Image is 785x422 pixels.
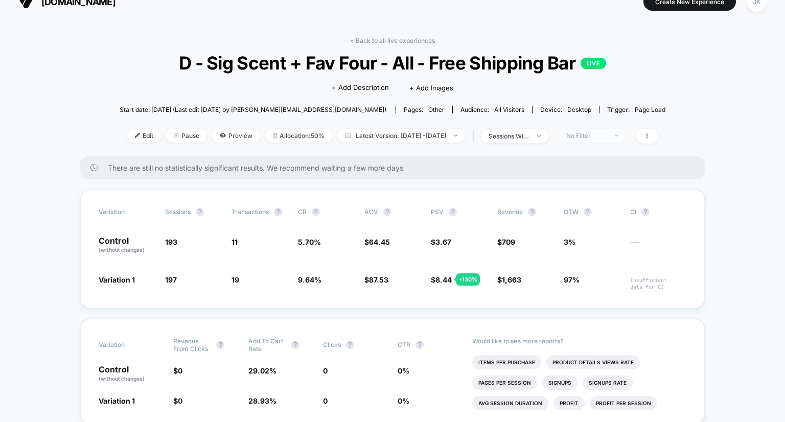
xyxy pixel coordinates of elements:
span: $ [364,275,388,284]
span: 8.44 [435,275,452,284]
span: Latest Version: [DATE] - [DATE] [337,129,465,143]
span: Page Load [635,106,665,113]
li: Profit [553,396,585,410]
button: ? [449,208,457,216]
div: Pages: [404,106,445,113]
span: There are still no statistically significant results. We recommend waiting a few more days [108,163,684,172]
span: All Visitors [494,106,524,113]
p: Control [99,365,163,383]
span: | [470,129,481,144]
span: 5.70 % [298,238,321,246]
p: LIVE [581,58,606,69]
button: ? [274,208,282,216]
span: desktop [567,106,591,113]
img: end [454,134,457,136]
span: Preview [212,129,260,143]
span: 1,663 [502,275,521,284]
span: $ [173,366,182,375]
span: 29.02 % [248,366,276,375]
span: 97% [564,275,580,284]
span: Transactions [232,208,269,216]
li: Avg Session Duration [472,396,548,410]
span: 197 [165,275,177,284]
div: Audience: [460,106,524,113]
span: 19 [232,275,239,284]
span: 0 [323,396,328,405]
button: ? [312,208,320,216]
button: ? [415,341,424,349]
img: rebalance [273,133,277,138]
button: ? [383,208,391,216]
span: $ [497,275,521,284]
a: < Back to all live experiences [350,37,435,44]
img: edit [135,133,140,138]
button: ? [196,208,204,216]
img: end [537,135,541,137]
span: Start date: [DATE] (Last edit [DATE] by [PERSON_NAME][EMAIL_ADDRESS][DOMAIN_NAME]) [120,106,386,113]
li: Items Per Purchase [472,355,541,369]
li: Profit Per Session [590,396,657,410]
li: Pages Per Session [472,376,537,390]
span: $ [173,396,182,405]
span: Revenue [497,208,523,216]
span: PSV [431,208,444,216]
span: $ [431,238,451,246]
span: CR [298,208,307,216]
div: Trigger: [607,106,665,113]
span: AOV [364,208,378,216]
span: 9.64 % [298,275,321,284]
p: Control [99,237,155,254]
span: 193 [165,238,177,246]
span: (without changes) [99,247,145,253]
p: Would like to see more reports? [472,337,686,345]
span: 0 [178,396,182,405]
span: Clicks [323,341,341,348]
span: 64.45 [369,238,390,246]
span: Variation 1 [99,275,135,284]
span: 0 [323,366,328,375]
span: Add To Cart Rate [248,337,286,353]
button: ? [291,341,299,349]
span: 87.53 [369,275,388,284]
span: CTR [398,341,410,348]
span: D - Sig Scent + Fav Four - All - Free Shipping Bar [147,52,638,74]
span: (without changes) [99,376,145,382]
span: other [428,106,445,113]
img: calendar [345,133,351,138]
img: end [174,133,179,138]
span: Pause [166,129,207,143]
span: $ [364,238,390,246]
button: ? [346,341,354,349]
span: Sessions [165,208,191,216]
span: 0 % [398,396,409,405]
div: + 130 % [456,273,480,286]
button: ? [641,208,650,216]
span: OTW [564,208,620,216]
span: --- [630,239,686,254]
span: Insufficient data for CI [630,277,686,290]
span: CI [630,208,686,216]
span: 3% [564,238,575,246]
button: ? [528,208,536,216]
span: 11 [232,238,238,246]
span: Variation 1 [99,396,135,405]
span: + Add Description [332,83,389,93]
span: + Add Images [409,84,453,92]
span: Allocation: 50% [265,129,332,143]
span: Variation [99,208,155,216]
span: 0 [178,366,182,375]
li: Signups Rate [583,376,633,390]
span: 0 % [398,366,409,375]
span: Edit [127,129,161,143]
span: 3.67 [435,238,451,246]
li: Product Details Views Rate [546,355,640,369]
div: sessions with impression [489,132,529,140]
span: $ [431,275,452,284]
span: 28.93 % [248,396,276,405]
span: $ [497,238,515,246]
button: ? [216,341,224,349]
img: end [615,134,618,136]
li: Signups [542,376,578,390]
span: 709 [502,238,515,246]
span: Device: [532,106,599,113]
